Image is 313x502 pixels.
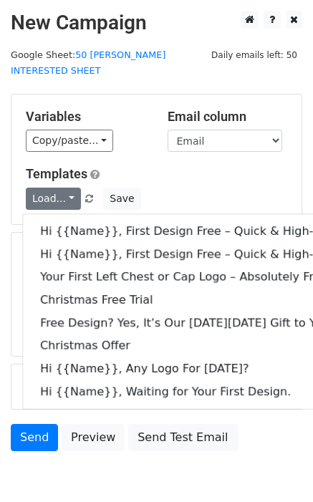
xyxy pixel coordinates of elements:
a: Templates [26,166,87,181]
h5: Email column [168,109,288,125]
span: Daily emails left: 50 [206,47,302,63]
h5: Variables [26,109,146,125]
a: Send Test Email [128,424,237,451]
a: 50 [PERSON_NAME] INTERESTED SHEET [11,49,165,77]
a: Send [11,424,58,451]
a: Daily emails left: 50 [206,49,302,60]
a: Preview [62,424,125,451]
iframe: Chat Widget [241,433,313,502]
a: Load... [26,188,81,210]
h2: New Campaign [11,11,302,35]
button: Save [103,188,140,210]
a: Copy/paste... [26,130,113,152]
small: Google Sheet: [11,49,165,77]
